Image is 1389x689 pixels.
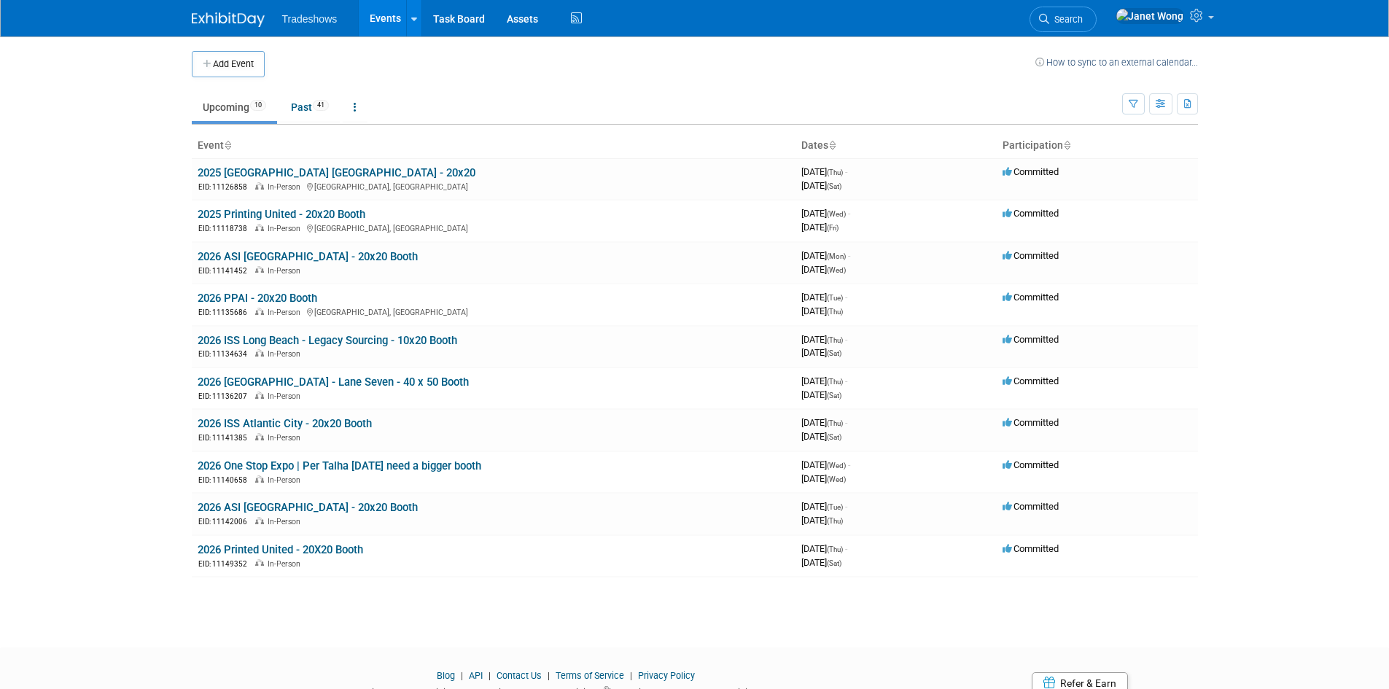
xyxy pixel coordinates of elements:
span: [DATE] [801,264,846,275]
span: [DATE] [801,473,846,484]
span: [DATE] [801,557,841,568]
a: Sort by Event Name [224,139,231,151]
span: - [848,250,850,261]
span: | [485,670,494,681]
span: EID: 11142006 [198,518,253,526]
span: (Sat) [827,349,841,357]
span: In-Person [268,517,305,526]
img: In-Person Event [255,182,264,190]
img: In-Person Event [255,559,264,567]
a: How to sync to an external calendar... [1035,57,1198,68]
span: In-Person [268,349,305,359]
span: (Thu) [827,545,843,553]
a: 2026 ASI [GEOGRAPHIC_DATA] - 20x20 Booth [198,501,418,514]
span: (Wed) [827,475,846,483]
span: [DATE] [801,375,847,386]
div: [GEOGRAPHIC_DATA], [GEOGRAPHIC_DATA] [198,305,790,318]
span: Committed [1003,334,1059,345]
span: Committed [1003,250,1059,261]
span: [DATE] [801,166,847,177]
img: ExhibitDay [192,12,265,27]
span: [DATE] [801,292,847,303]
span: (Sat) [827,433,841,441]
a: 2026 [GEOGRAPHIC_DATA] - Lane Seven - 40 x 50 Booth [198,375,469,389]
span: In-Person [268,433,305,443]
span: [DATE] [801,417,847,428]
button: Add Event [192,51,265,77]
a: Upcoming10 [192,93,277,121]
span: (Thu) [827,336,843,344]
span: [DATE] [801,501,847,512]
span: EID: 11118738 [198,225,253,233]
span: [DATE] [801,334,847,345]
span: Search [1049,14,1083,25]
a: 2025 [GEOGRAPHIC_DATA] [GEOGRAPHIC_DATA] - 20x20 [198,166,475,179]
a: 2026 Printed United - 20X20 Booth [198,543,363,556]
a: 2026 PPAI - 20x20 Booth [198,292,317,305]
th: Participation [997,133,1198,158]
span: Committed [1003,375,1059,386]
span: EID: 11141385 [198,434,253,442]
span: EID: 11126858 [198,183,253,191]
span: 10 [250,100,266,111]
span: - [845,166,847,177]
a: 2026 One Stop Expo | Per Talha [DATE] need a bigger booth [198,459,481,472]
img: Janet Wong [1116,8,1184,24]
span: (Thu) [827,517,843,525]
span: (Thu) [827,378,843,386]
span: [DATE] [801,389,841,400]
span: Committed [1003,166,1059,177]
span: - [845,375,847,386]
span: [DATE] [801,459,850,470]
span: (Thu) [827,168,843,176]
span: Committed [1003,292,1059,303]
span: Committed [1003,501,1059,512]
span: [DATE] [801,347,841,358]
span: In-Person [268,224,305,233]
span: [DATE] [801,222,839,233]
span: EID: 11134634 [198,350,253,358]
span: - [845,334,847,345]
a: Contact Us [497,670,542,681]
a: Sort by Participation Type [1063,139,1070,151]
span: (Mon) [827,252,846,260]
span: - [845,292,847,303]
span: (Thu) [827,419,843,427]
a: 2026 ISS Long Beach - Legacy Sourcing - 10x20 Booth [198,334,457,347]
div: [GEOGRAPHIC_DATA], [GEOGRAPHIC_DATA] [198,180,790,192]
span: (Thu) [827,308,843,316]
span: [DATE] [801,305,843,316]
span: In-Person [268,559,305,569]
span: 41 [313,100,329,111]
a: Terms of Service [556,670,624,681]
span: (Wed) [827,210,846,218]
img: In-Person Event [255,475,264,483]
span: (Fri) [827,224,839,232]
span: Committed [1003,208,1059,219]
span: [DATE] [801,250,850,261]
div: [GEOGRAPHIC_DATA], [GEOGRAPHIC_DATA] [198,222,790,234]
span: EID: 11136207 [198,392,253,400]
span: In-Person [268,392,305,401]
span: EID: 11149352 [198,560,253,568]
span: (Tue) [827,294,843,302]
a: 2025 Printing United - 20x20 Booth [198,208,365,221]
span: EID: 11135686 [198,308,253,316]
img: In-Person Event [255,392,264,399]
a: Sort by Start Date [828,139,836,151]
span: (Tue) [827,503,843,511]
span: [DATE] [801,431,841,442]
span: Committed [1003,459,1059,470]
a: API [469,670,483,681]
img: In-Person Event [255,224,264,231]
span: Tradeshows [282,13,338,25]
img: In-Person Event [255,308,264,315]
span: (Wed) [827,266,846,274]
span: In-Person [268,475,305,485]
th: Event [192,133,795,158]
img: In-Person Event [255,517,264,524]
img: In-Person Event [255,266,264,273]
span: - [845,501,847,512]
img: In-Person Event [255,349,264,357]
span: (Sat) [827,559,841,567]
